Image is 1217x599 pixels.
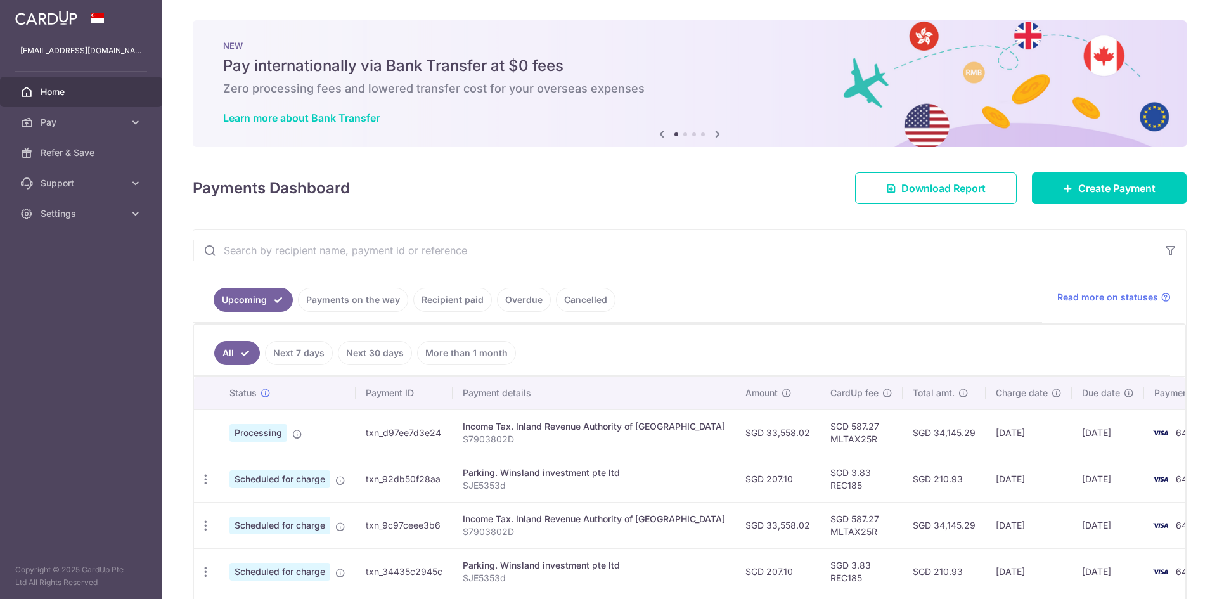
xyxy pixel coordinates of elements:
td: txn_9c97ceee3b6 [356,502,453,548]
a: Cancelled [556,288,615,312]
a: Payments on the way [298,288,408,312]
td: SGD 207.10 [735,548,820,595]
a: All [214,341,260,365]
h5: Pay internationally via Bank Transfer at $0 fees [223,56,1156,76]
div: Parking. Winsland investment pte ltd [463,467,725,479]
td: SGD 207.10 [735,456,820,502]
th: Payment ID [356,377,453,409]
td: SGD 210.93 [903,456,986,502]
td: SGD 587.27 MLTAX25R [820,502,903,548]
a: Read more on statuses [1057,291,1171,304]
p: S7903802D [463,525,725,538]
a: Learn more about Bank Transfer [223,112,380,124]
span: Download Report [901,181,986,196]
span: 6488 [1176,427,1199,438]
h6: Zero processing fees and lowered transfer cost for your overseas expenses [223,81,1156,96]
td: SGD 210.93 [903,548,986,595]
span: Due date [1082,387,1120,399]
span: Create Payment [1078,181,1156,196]
th: Payment details [453,377,735,409]
td: SGD 34,145.29 [903,409,986,456]
div: Parking. Winsland investment pte ltd [463,559,725,572]
td: SGD 3.83 REC185 [820,456,903,502]
div: Income Tax. Inland Revenue Authority of [GEOGRAPHIC_DATA] [463,513,725,525]
span: Processing [229,424,287,442]
span: Total amt. [913,387,955,399]
img: Bank Card [1148,425,1173,441]
p: S7903802D [463,433,725,446]
div: Income Tax. Inland Revenue Authority of [GEOGRAPHIC_DATA] [463,420,725,433]
span: Amount [745,387,778,399]
span: 6488 [1176,520,1199,531]
p: SJE5353d [463,479,725,492]
a: Overdue [497,288,551,312]
td: [DATE] [986,502,1072,548]
input: Search by recipient name, payment id or reference [193,230,1156,271]
td: txn_34435c2945c [356,548,453,595]
td: SGD 33,558.02 [735,502,820,548]
a: Create Payment [1032,172,1187,204]
span: Charge date [996,387,1048,399]
img: Bank Card [1148,564,1173,579]
span: Scheduled for charge [229,517,330,534]
a: Next 7 days [265,341,333,365]
span: Home [41,86,124,98]
td: SGD 3.83 REC185 [820,548,903,595]
span: Settings [41,207,124,220]
span: Pay [41,116,124,129]
img: Bank Card [1148,472,1173,487]
td: [DATE] [1072,456,1144,502]
td: SGD 33,558.02 [735,409,820,456]
a: Next 30 days [338,341,412,365]
p: SJE5353d [463,572,725,584]
span: 6488 [1176,566,1199,577]
td: [DATE] [986,409,1072,456]
h4: Payments Dashboard [193,177,350,200]
p: NEW [223,41,1156,51]
td: txn_d97ee7d3e24 [356,409,453,456]
a: Upcoming [214,288,293,312]
td: [DATE] [1072,409,1144,456]
span: Read more on statuses [1057,291,1158,304]
img: Bank Card [1148,518,1173,533]
img: CardUp [15,10,77,25]
span: Refer & Save [41,146,124,159]
span: Scheduled for charge [229,470,330,488]
td: [DATE] [1072,548,1144,595]
span: Status [229,387,257,399]
span: Support [41,177,124,190]
a: Download Report [855,172,1017,204]
a: Recipient paid [413,288,492,312]
td: [DATE] [986,456,1072,502]
span: CardUp fee [830,387,879,399]
td: txn_92db50f28aa [356,456,453,502]
img: Bank transfer banner [193,20,1187,147]
p: [EMAIL_ADDRESS][DOMAIN_NAME] [20,44,142,57]
td: SGD 34,145.29 [903,502,986,548]
span: 6488 [1176,473,1199,484]
td: [DATE] [1072,502,1144,548]
a: More than 1 month [417,341,516,365]
td: [DATE] [986,548,1072,595]
td: SGD 587.27 MLTAX25R [820,409,903,456]
span: Scheduled for charge [229,563,330,581]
